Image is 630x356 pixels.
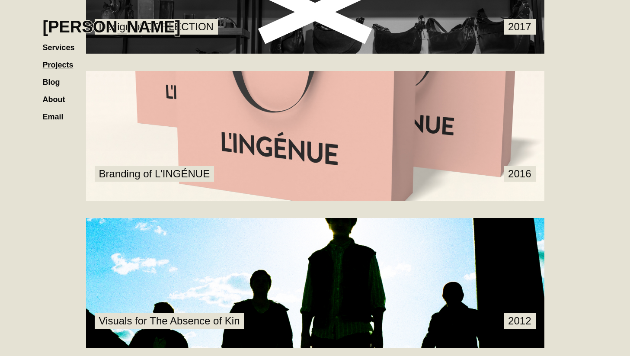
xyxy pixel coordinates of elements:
[43,69,69,87] a: Blog
[43,9,181,36] a: home
[43,52,82,69] a: Projects
[43,104,72,121] a: Email
[43,87,74,104] a: About
[43,17,181,36] h1: [PERSON_NAME]
[43,35,83,52] a: Services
